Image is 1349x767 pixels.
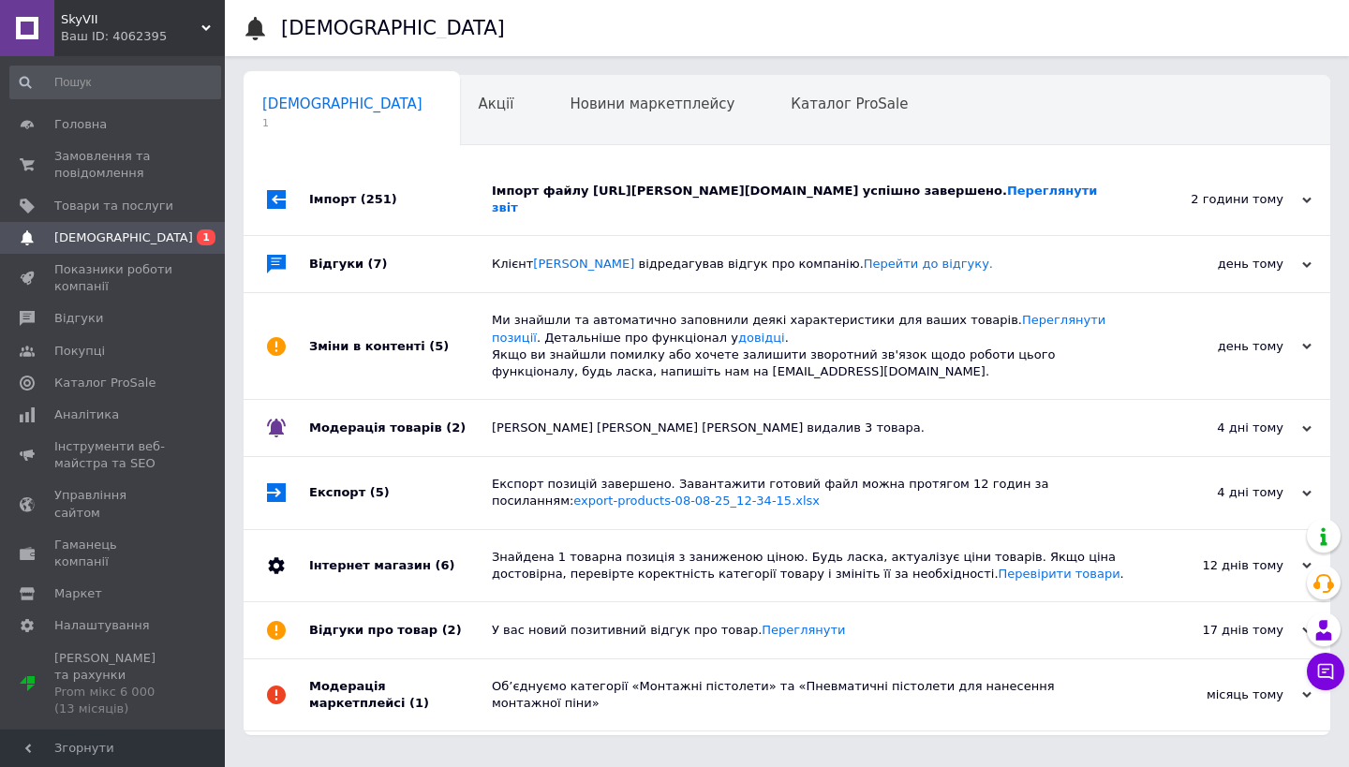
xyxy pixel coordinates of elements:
[1124,484,1312,501] div: 4 дні тому
[1124,420,1312,436] div: 4 дні тому
[791,96,908,112] span: Каталог ProSale
[54,684,173,717] div: Prom мікс 6 000 (13 місяців)
[1124,338,1312,355] div: день тому
[281,17,505,39] h1: [DEMOGRAPHIC_DATA]
[492,312,1124,380] div: Ми знайшли та автоматично заповнили деякі характеристики для ваших товарів. . Детальніше про функ...
[1124,256,1312,273] div: день тому
[370,485,390,499] span: (5)
[429,339,449,353] span: (5)
[54,343,105,360] span: Покупці
[309,293,492,399] div: Зміни в контенті
[54,148,173,182] span: Замовлення та повідомлення
[309,164,492,235] div: Імпорт
[309,236,492,292] div: Відгуки
[309,400,492,456] div: Модерація товарів
[54,198,173,214] span: Товари та послуги
[309,602,492,658] div: Відгуки про товар
[442,623,462,637] span: (2)
[492,476,1124,509] div: Експорт позицій завершено. Завантажити готовий файл можна протягом 12 годин за посиланням:
[54,617,150,634] span: Налаштування
[54,406,119,423] span: Аналітика
[573,494,820,508] a: export-products-08-08-25_12-34-15.xlsx
[309,530,492,601] div: Інтернет магазин
[1124,686,1312,703] div: місяць тому
[999,567,1120,581] a: Перевірити товари
[533,257,634,271] a: [PERSON_NAME]
[1124,191,1312,208] div: 2 години тому
[492,183,1124,216] div: Імпорт файлу [URL][PERSON_NAME][DOMAIN_NAME] успішно завершено.
[262,116,422,130] span: 1
[54,261,173,295] span: Показники роботи компанії
[446,420,466,435] span: (2)
[1124,622,1312,639] div: 17 днів тому
[492,420,1124,436] div: [PERSON_NAME] [PERSON_NAME] [PERSON_NAME] видалив 3 товара.
[262,96,422,112] span: [DEMOGRAPHIC_DATA]
[54,375,156,391] span: Каталог ProSale
[1124,557,1312,574] div: 12 днів тому
[54,229,193,246] span: [DEMOGRAPHIC_DATA]
[639,257,993,271] span: відредагував відгук про компанію.
[492,549,1124,583] div: Знайдена 1 товарна позиція з заниженою ціною. Будь ласка, актуалізує ціни товарів. Якщо ціна дост...
[738,331,785,345] a: довідці
[54,487,173,521] span: Управління сайтом
[54,537,173,570] span: Гаманець компанії
[361,192,397,206] span: (251)
[492,678,1124,712] div: Об’єднуємо категорії «Монтажні пістолети» та «Пневматичні пістолети для нанесення монтажної піни»
[409,696,429,710] span: (1)
[309,457,492,528] div: Експорт
[435,558,454,572] span: (6)
[309,659,492,730] div: Модерація маркетплейсі
[54,650,173,718] span: [PERSON_NAME] та рахунки
[61,11,201,28] span: SkyVII
[864,257,993,271] a: Перейти до відгуку.
[492,257,993,271] span: Клієнт
[61,28,225,45] div: Ваш ID: 4062395
[9,66,221,99] input: Пошук
[54,438,173,472] span: Інструменти веб-майстра та SEO
[479,96,514,112] span: Акції
[492,313,1105,344] a: Переглянути позиції
[54,310,103,327] span: Відгуки
[54,116,107,133] span: Головна
[762,623,845,637] a: Переглянути
[570,96,734,112] span: Новини маркетплейсу
[54,585,102,602] span: Маркет
[492,622,1124,639] div: У вас новий позитивний відгук про товар.
[1307,653,1344,690] button: Чат з покупцем
[368,257,388,271] span: (7)
[197,229,215,245] span: 1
